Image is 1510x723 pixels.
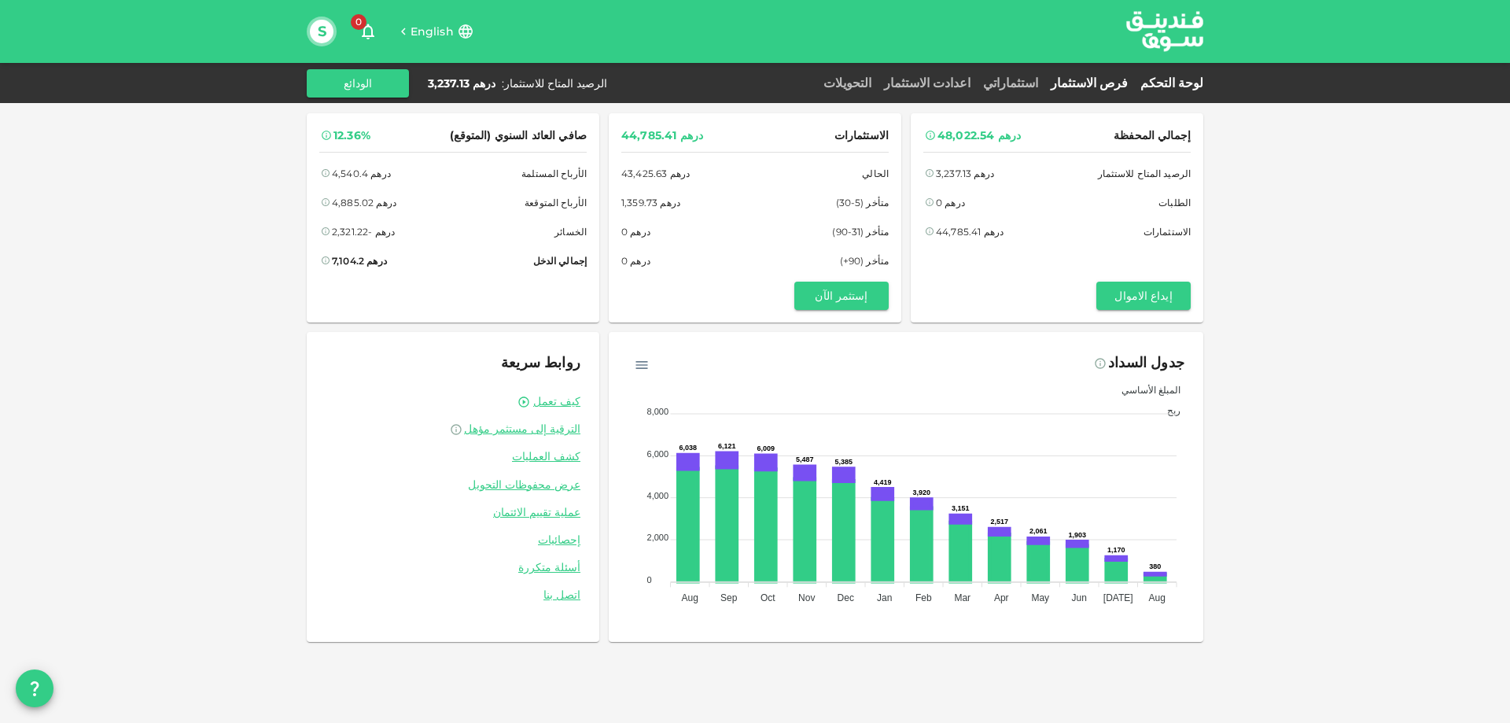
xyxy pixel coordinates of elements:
span: English [411,24,454,39]
div: 12.36% [333,126,370,146]
span: الطلبات [1158,194,1191,211]
span: روابط سريعة [501,354,580,371]
tspan: 6,000 [647,449,669,459]
div: درهم 7,104.2 [332,253,387,269]
div: درهم 0 [621,253,650,269]
tspan: Aug [682,592,698,603]
span: الخسائر [554,223,587,240]
a: لوحة التحكم [1134,76,1203,90]
div: درهم 3,237.13 [428,76,495,91]
tspan: Jan [877,592,892,603]
tspan: Jun [1072,592,1087,603]
div: درهم 0 [936,194,965,211]
div: درهم 1,359.73 [621,194,680,211]
a: فرص الاستثمار [1044,76,1134,90]
button: question [16,670,53,707]
a: استثماراتي [977,76,1044,90]
span: ربح [1155,404,1180,416]
span: الحالي [862,165,889,182]
span: الاستثمارات [1144,223,1191,240]
a: عرض محفوظات التحويل [326,478,580,492]
span: الرصيد المتاح للاستثمار [1098,165,1191,182]
div: درهم -2,321.22 [332,223,395,240]
button: إستثمر الآن [794,282,889,310]
span: 0 [351,14,366,30]
button: S [310,20,333,43]
a: التحويلات [817,76,878,90]
tspan: 8,000 [647,407,669,416]
div: درهم 0 [621,223,650,240]
tspan: 4,000 [647,491,669,500]
tspan: Aug [1149,592,1166,603]
span: الترقية إلى مستثمر مؤهل [464,422,580,436]
a: logo [1126,1,1203,61]
span: صافي العائد السنوي (المتوقع) [450,126,587,146]
button: 0 [352,16,384,47]
img: logo [1106,1,1224,61]
tspan: 2,000 [647,533,669,542]
tspan: Sep [720,592,738,603]
a: كشف العمليات [326,449,580,464]
a: كيف تعمل [533,394,580,409]
span: متأخر (31-90) [832,223,889,240]
div: درهم 43,425.63 [621,165,690,182]
a: الترقية إلى مستثمر مؤهل [326,422,580,437]
tspan: May [1031,592,1049,603]
tspan: Feb [915,592,932,603]
span: الأرباح المستلمة [521,165,587,182]
a: اتصل بنا [326,588,580,603]
span: إجمالي الدخل [533,253,587,269]
div: درهم 48,022.54 [937,126,1021,146]
tspan: [DATE] [1103,592,1133,603]
div: جدول السداد [1108,351,1184,376]
span: متأخر (5-30) [836,194,889,211]
span: الاستثمارات [834,126,889,146]
span: متأخر (90+) [840,253,889,269]
tspan: Mar [954,592,970,603]
button: الودائع [307,69,409,98]
a: اعدادت الاستثمار [878,76,977,90]
a: أسئلة متكررة [326,560,580,575]
span: المبلغ الأساسي [1110,384,1180,396]
a: عملية تقييم الائتمان [326,505,580,520]
div: درهم 44,785.41 [936,223,1004,240]
tspan: Dec [838,592,854,603]
tspan: Apr [994,592,1009,603]
a: إحصائيات [326,533,580,548]
tspan: Nov [798,592,815,603]
div: درهم 44,785.41 [621,126,703,146]
div: درهم 3,237.13 [936,165,994,182]
button: إيداع الاموال [1096,282,1191,310]
div: درهم 4,885.02 [332,194,396,211]
span: الأرباح المتوقعة [525,194,587,211]
div: الرصيد المتاح للاستثمار : [502,76,607,91]
tspan: Oct [761,592,775,603]
div: درهم 4,540.4 [332,165,391,182]
span: إجمالي المحفظة [1114,126,1191,146]
tspan: 0 [647,575,652,585]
